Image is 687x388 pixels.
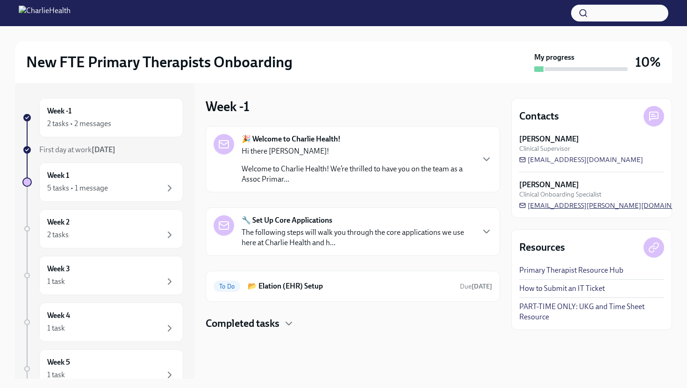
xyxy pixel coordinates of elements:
h6: Week 4 [47,310,70,321]
h4: Completed tasks [206,317,279,331]
a: To Do📂 Elation (EHR) SetupDue[DATE] [214,279,492,294]
a: Week 41 task [22,303,183,342]
span: Clinical Onboarding Specialist [519,190,601,199]
a: Primary Therapist Resource Hub [519,265,623,275]
a: Week 22 tasks [22,209,183,248]
span: Clinical Supervisor [519,144,570,153]
a: First day at work[DATE] [22,145,183,155]
h2: New FTE Primary Therapists Onboarding [26,53,293,71]
strong: 🔧 Set Up Core Applications [242,215,332,226]
h3: 10% [635,54,661,71]
h6: Week -1 [47,106,72,116]
div: Completed tasks [206,317,500,331]
span: Due [460,282,492,290]
a: Week -12 tasks • 2 messages [22,98,183,137]
a: Week 15 tasks • 1 message [22,162,183,202]
strong: My progress [534,52,574,63]
span: First day at work [39,145,115,154]
div: 1 task [47,276,65,287]
h6: Week 3 [47,264,70,274]
strong: [PERSON_NAME] [519,180,579,190]
strong: [PERSON_NAME] [519,134,579,144]
div: 2 tasks • 2 messages [47,119,111,129]
div: 1 task [47,323,65,333]
strong: [DATE] [92,145,115,154]
div: 1 task [47,370,65,380]
a: [EMAIL_ADDRESS][DOMAIN_NAME] [519,155,643,164]
a: Week 31 task [22,256,183,295]
p: Hi there [PERSON_NAME]! [242,146,473,156]
h4: Resources [519,240,565,254]
span: September 12th, 2025 07:00 [460,282,492,291]
h4: Contacts [519,109,559,123]
div: 2 tasks [47,230,69,240]
h6: Week 5 [47,357,70,367]
strong: 🎉 Welcome to Charlie Health! [242,134,341,144]
h6: 📂 Elation (EHR) Setup [248,281,452,291]
strong: [DATE] [472,282,492,290]
p: Welcome to Charlie Health! We’re thrilled to have you on the team as a Assoc Primar... [242,164,473,184]
p: The following steps will walk you through the core applications we use here at Charlie Health and... [242,227,473,248]
a: PART-TIME ONLY: UKG and Time Sheet Resource [519,302,664,322]
h6: Week 2 [47,217,70,227]
div: 5 tasks • 1 message [47,183,108,193]
img: CharlieHealth [19,6,71,21]
h3: Week -1 [206,98,250,115]
a: How to Submit an IT Ticket [519,283,605,294]
span: To Do [214,283,240,290]
h6: Week 1 [47,170,69,181]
